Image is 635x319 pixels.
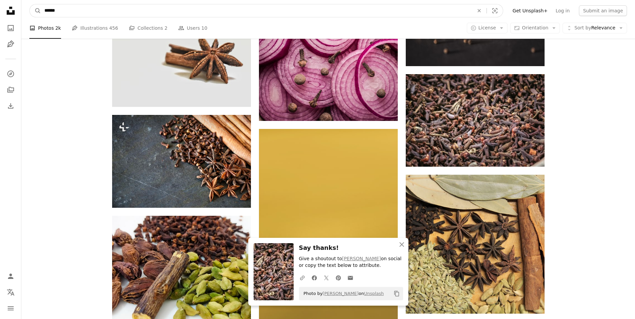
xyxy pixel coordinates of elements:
[29,4,503,17] form: Find visuals sitewide
[165,24,168,32] span: 2
[510,23,560,33] button: Orientation
[202,24,208,32] span: 10
[112,14,251,107] img: shallow focus photography of dry flower
[4,21,17,35] a: Photos
[112,57,251,63] a: shallow focus photography of dry flower
[112,115,251,208] img: Closeup of star anise
[4,270,17,283] a: Log in / Sign up
[406,74,545,167] img: A close up of a mixture of brown beans
[563,23,627,33] button: Sort byRelevance
[299,243,403,253] h3: Say thanks!
[4,37,17,51] a: Illustrations
[406,117,545,123] a: A close up of a mixture of brown beans
[129,17,168,39] a: Collections 2
[574,25,591,30] span: Sort by
[72,17,118,39] a: Illustrations 456
[472,4,487,17] button: Clear
[308,271,320,284] a: Share on Facebook
[320,271,332,284] a: Share on Twitter
[479,25,496,30] span: License
[406,241,545,247] a: brown and black leaves on brown wooden surface
[4,83,17,97] a: Collections
[4,67,17,81] a: Explore
[112,158,251,164] a: Closeup of star anise
[112,265,251,271] a: a close up of a bunch of different types of spices
[406,175,545,314] img: brown and black leaves on brown wooden surface
[109,24,118,32] span: 456
[4,302,17,315] button: Menu
[4,99,17,113] a: Download History
[467,23,508,33] button: License
[342,256,381,261] a: [PERSON_NAME]
[509,5,552,16] a: Get Unsplash+
[364,291,384,296] a: Unsplash
[391,288,402,299] button: Copy to clipboard
[4,286,17,299] button: Language
[552,5,574,16] a: Log in
[344,271,356,284] a: Share over email
[30,4,41,17] button: Search Unsplash
[300,288,384,299] span: Photo by on
[4,4,17,19] a: Home — Unsplash
[579,5,627,16] button: Submit an image
[323,291,359,296] a: [PERSON_NAME]
[332,271,344,284] a: Share on Pinterest
[178,17,208,39] a: Users 10
[487,4,503,17] button: Visual search
[299,256,403,269] p: Give a shoutout to on social or copy the text below to attribute.
[522,25,548,30] span: Orientation
[574,25,615,31] span: Relevance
